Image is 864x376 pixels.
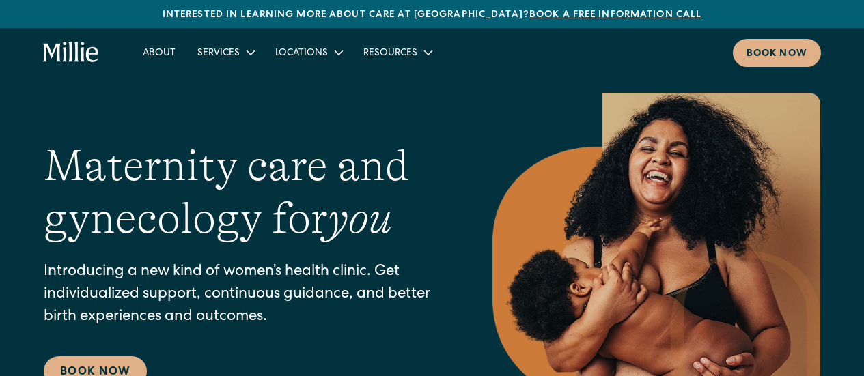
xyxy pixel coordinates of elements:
a: About [132,41,186,63]
div: Resources [363,46,417,61]
div: Locations [264,41,352,63]
div: Book now [747,47,807,61]
div: Services [186,41,264,63]
p: Introducing a new kind of women’s health clinic. Get individualized support, continuous guidance,... [44,261,438,329]
a: home [43,42,99,63]
div: Locations [275,46,328,61]
em: you [328,194,392,243]
a: Book a free information call [529,10,701,20]
h1: Maternity care and gynecology for [44,140,438,245]
a: Book now [733,39,821,67]
div: Services [197,46,240,61]
div: Resources [352,41,442,63]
